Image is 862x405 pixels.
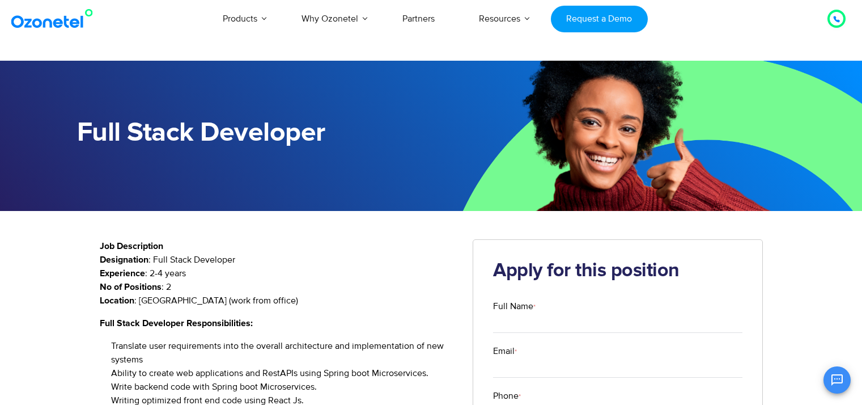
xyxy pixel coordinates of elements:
[111,380,456,394] li: Write backend code with Spring boot Microservices.
[100,269,145,278] strong: Experience
[100,253,456,307] p: : Full Stack Developer : 2-4 years : 2 : [GEOGRAPHIC_DATA] (work from office)
[823,366,851,394] button: Open chat
[100,255,148,264] strong: Designation
[111,339,456,366] li: Translate user requirements into the overall architecture and implementation of new systems
[493,344,742,358] label: Email
[493,260,742,282] h2: Apply for this position
[77,117,431,149] h1: Full Stack Developer
[100,282,162,292] strong: No of Positions
[493,299,742,313] label: Full Name
[111,366,456,380] li: Ability to create web applications and RestAPIs using Spring boot Microservices.
[100,319,253,328] strong: Full Stack Developer Responsibilities:
[493,389,742,403] label: Phone
[100,296,134,305] strong: Location
[100,242,163,251] strong: Job Description
[551,6,648,32] a: Request a Demo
